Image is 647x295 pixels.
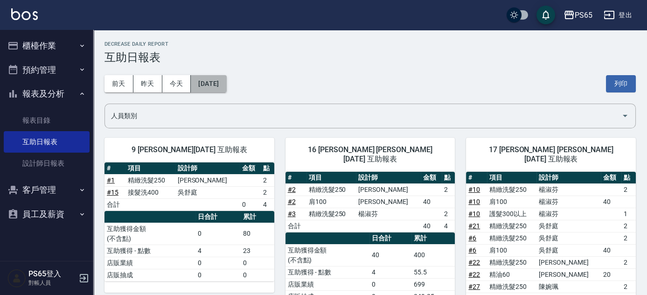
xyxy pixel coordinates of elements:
[288,210,296,218] a: #3
[240,198,261,211] td: 0
[468,198,480,205] a: #10
[487,208,536,220] td: 護髮300以上
[468,210,480,218] a: #10
[536,268,601,281] td: [PERSON_NAME]
[7,269,26,288] img: Person
[241,223,274,245] td: 80
[536,281,601,293] td: 陳婉珮
[536,232,601,244] td: 吳舒庭
[125,174,175,186] td: 精緻洗髮250
[411,278,455,290] td: 699
[468,186,480,193] a: #10
[536,196,601,208] td: 楊淑芬
[133,75,162,92] button: 昨天
[421,196,442,208] td: 40
[4,202,90,226] button: 員工及薪資
[411,266,455,278] td: 55.5
[356,183,420,196] td: [PERSON_NAME]
[125,162,175,175] th: 項目
[466,172,487,184] th: #
[369,266,411,278] td: 4
[104,257,195,269] td: 店販業績
[104,41,636,47] h2: Decrease Daily Report
[487,281,536,293] td: 精緻洗髮250
[536,220,601,232] td: 吳舒庭
[621,208,636,220] td: 1
[104,162,274,211] table: a dense table
[487,232,536,244] td: 精緻洗髮250
[468,246,476,254] a: #6
[28,279,76,287] p: 對帳人員
[369,244,411,266] td: 40
[487,244,536,256] td: 肩100
[487,256,536,268] td: 精緻洗髮250
[411,232,455,245] th: 累計
[306,196,356,208] td: 肩100
[261,186,274,198] td: 2
[175,162,240,175] th: 設計師
[487,268,536,281] td: 精油60
[356,172,420,184] th: 設計師
[442,220,455,232] td: 4
[4,34,90,58] button: 櫃檯作業
[116,145,263,155] span: 9 [PERSON_NAME][DATE] 互助報表
[195,211,241,223] th: 日合計
[369,278,411,290] td: 0
[487,196,536,208] td: 肩100
[306,183,356,196] td: 精緻洗髮250
[536,172,601,184] th: 設計師
[477,145,625,164] span: 17 [PERSON_NAME] [PERSON_NAME] [DATE] 互助報表
[442,208,455,220] td: 2
[109,108,618,124] input: 人員名稱
[125,186,175,198] td: 接髮洗400
[4,58,90,82] button: 預約管理
[104,223,195,245] td: 互助獲得金額 (不含點)
[285,220,306,232] td: 合計
[288,198,296,205] a: #2
[618,108,633,123] button: Open
[288,186,296,193] a: #2
[195,269,241,281] td: 0
[195,245,241,257] td: 4
[297,145,444,164] span: 16 [PERSON_NAME] [PERSON_NAME] [DATE] 互助報表
[621,256,636,268] td: 2
[285,244,369,266] td: 互助獲得金額 (不含點)
[442,183,455,196] td: 2
[104,51,636,64] h3: 互助日報表
[195,223,241,245] td: 0
[536,244,601,256] td: 吳舒庭
[11,8,38,20] img: Logo
[487,183,536,196] td: 精緻洗髮250
[285,172,455,232] table: a dense table
[191,75,226,92] button: [DATE]
[468,283,480,290] a: #27
[356,196,420,208] td: [PERSON_NAME]
[285,266,369,278] td: 互助獲得 - 點數
[104,75,133,92] button: 前天
[421,172,442,184] th: 金額
[601,172,622,184] th: 金額
[4,110,90,131] a: 報表目錄
[104,211,274,281] table: a dense table
[241,257,274,269] td: 0
[162,75,191,92] button: 今天
[468,271,480,278] a: #22
[621,220,636,232] td: 2
[487,220,536,232] td: 精緻洗髮250
[104,269,195,281] td: 店販抽成
[240,162,261,175] th: 金額
[601,244,622,256] td: 40
[356,208,420,220] td: 楊淑芬
[601,196,622,208] td: 40
[369,232,411,245] th: 日合計
[28,269,76,279] h5: PS65登入
[241,245,274,257] td: 23
[4,178,90,202] button: 客戶管理
[261,198,274,211] td: 4
[4,82,90,106] button: 報表及分析
[621,172,636,184] th: 點
[104,198,125,211] td: 合計
[306,208,356,220] td: 精緻洗髮250
[560,6,596,25] button: PS65
[285,278,369,290] td: 店販業績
